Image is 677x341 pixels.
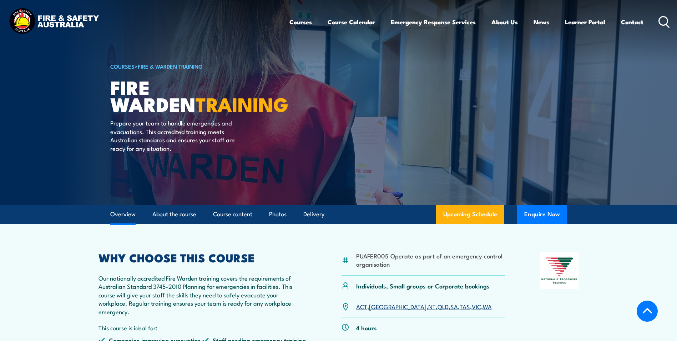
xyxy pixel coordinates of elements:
[438,302,449,311] a: QLD
[138,62,203,70] a: Fire & Warden Training
[98,323,307,332] p: This course is ideal for:
[356,252,506,268] li: PUAFER005 Operate as part of an emergency control organisation
[98,274,307,316] p: Our nationally accredited Fire Warden training covers the requirements of Australian Standard 374...
[436,205,504,224] a: Upcoming Schedule
[460,302,470,311] a: TAS
[356,282,490,290] p: Individuals, Small groups or Corporate bookings
[152,205,196,224] a: About the course
[110,79,287,112] h1: Fire Warden
[110,62,287,70] h6: >
[534,13,549,31] a: News
[517,205,567,224] button: Enquire Now
[356,302,367,311] a: ACT
[98,252,307,262] h2: WHY CHOOSE THIS COURSE
[356,323,377,332] p: 4 hours
[391,13,476,31] a: Emergency Response Services
[110,119,241,152] p: Prepare your team to handle emergencies and evacuations. This accredited training meets Australia...
[565,13,605,31] a: Learner Portal
[289,13,312,31] a: Courses
[369,302,426,311] a: [GEOGRAPHIC_DATA]
[110,205,136,224] a: Overview
[328,13,375,31] a: Course Calendar
[450,302,458,311] a: SA
[621,13,643,31] a: Contact
[483,302,492,311] a: WA
[540,252,579,289] img: Nationally Recognised Training logo.
[491,13,518,31] a: About Us
[472,302,481,311] a: VIC
[196,89,288,118] strong: TRAINING
[110,62,135,70] a: COURSES
[269,205,287,224] a: Photos
[356,302,492,311] p: , , , , , , ,
[428,302,436,311] a: NT
[213,205,252,224] a: Course content
[303,205,324,224] a: Delivery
